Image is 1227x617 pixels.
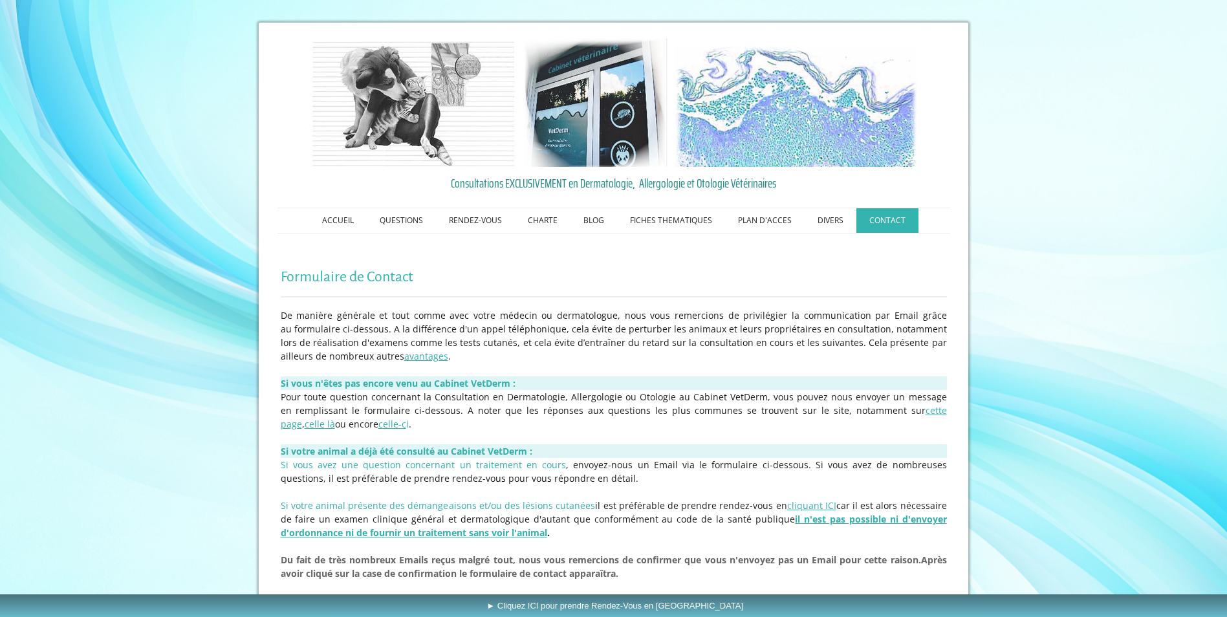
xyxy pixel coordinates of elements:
[404,350,448,362] a: avantages
[281,513,947,539] strong: .
[856,208,918,233] a: CONTACT
[281,404,947,430] a: cette page
[281,173,947,193] a: Consultations EXCLUSIVEMENT en Dermatologie, Allergologie et Otologie Vétérinaires
[515,208,570,233] a: CHARTE
[281,499,947,539] span: il est préférable de prendre rendez-vous en car il est alors nécessaire de faire un examen cliniq...
[281,554,921,566] span: Du fait de très nombreux Emails reçus malgré tout, nous vous remercions de confirmer que vous n'e...
[486,601,743,611] span: ► Cliquez ICI pour prendre Rendez-Vous en [GEOGRAPHIC_DATA]
[570,208,617,233] a: BLOG
[281,459,947,484] span: , envoyez-nous un Email via le formulaire ci-dessous. Si vous avez de nombreuses questions, il es...
[805,208,856,233] a: DIVERS
[281,445,532,457] strong: Si votre animal a déjà été consulté au Cabinet VetDerm :
[406,418,409,430] span: i
[281,499,596,512] span: Si votre animal présente des démangeaisons et/ou des lésions cutanées
[281,554,947,579] span: Après avoir cliqué sur la case de confirmation le formulaire de contact apparaîtra.
[281,391,947,430] span: Pour toute question concernant la Consultation en Dermatologie, Allergologie ou Otologie au Cabin...
[281,513,947,539] a: il n'est pas possible ni d'envoyer d'ordonnance ni de fournir un traitement sans voir l'animal
[617,208,725,233] a: FICHES THEMATIQUES
[367,208,436,233] a: QUESTIONS
[281,309,947,362] span: De manière générale et tout comme avec votre médecin ou dermatologue, nous vous remercions de pri...
[787,499,836,512] a: cliquant ICI
[281,459,567,471] span: Si vous avez une question concernant un traitement en cours
[725,208,805,233] a: PLAN D'ACCES
[281,269,947,285] h1: Formulaire de Contact
[281,377,516,389] strong: Si vous n'êtes pas encore venu au Cabinet VetDerm :
[305,418,335,430] a: celle là
[436,208,515,233] a: RENDEZ-VOUS
[378,418,406,430] a: celle-c
[309,208,367,233] a: ACCUEIL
